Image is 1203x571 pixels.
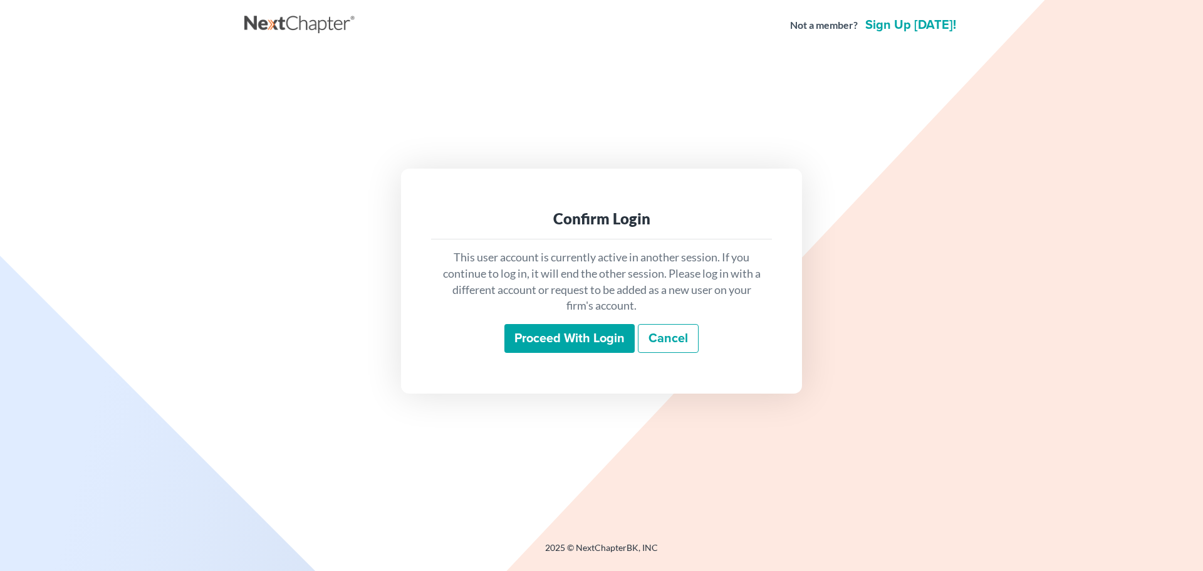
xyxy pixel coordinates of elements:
[504,324,635,353] input: Proceed with login
[790,18,858,33] strong: Not a member?
[638,324,699,353] a: Cancel
[441,249,762,314] p: This user account is currently active in another session. If you continue to log in, it will end ...
[441,209,762,229] div: Confirm Login
[244,542,959,564] div: 2025 © NextChapterBK, INC
[863,19,959,31] a: Sign up [DATE]!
